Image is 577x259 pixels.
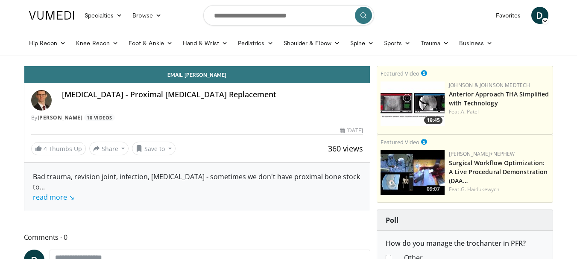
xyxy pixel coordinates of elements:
[449,186,549,193] div: Feat.
[203,5,374,26] input: Search topics, interventions
[416,35,454,52] a: Trauma
[531,7,548,24] a: D
[44,145,47,153] span: 4
[461,186,499,193] a: G. Haidukewych
[340,127,363,134] div: [DATE]
[454,35,498,52] a: Business
[31,90,52,111] img: Avatar
[71,35,123,52] a: Knee Recon
[386,215,398,225] strong: Poll
[449,150,515,157] a: [PERSON_NAME]+Nephew
[449,90,549,107] a: Anterior Approach THA Simplified with Technology
[449,159,548,185] a: Surgical Workflow Optimization: A Live Procedural Demonstration (DAA…
[381,150,445,195] img: bcfc90b5-8c69-4b20-afee-af4c0acaf118.150x105_q85_crop-smart_upscale.jpg
[24,232,371,243] span: Comments 0
[31,114,363,122] div: By
[178,35,233,52] a: Hand & Wrist
[449,108,549,116] div: Feat.
[233,35,278,52] a: Pediatrics
[33,192,74,202] a: read more ↘
[379,35,416,52] a: Sports
[328,143,363,154] span: 360 views
[89,142,129,155] button: Share
[38,114,83,121] a: [PERSON_NAME]
[24,35,71,52] a: Hip Recon
[33,172,362,202] div: Bad trauma, revision joint, infection, [MEDICAL_DATA] - sometimes we don't have proximal bone sto...
[449,81,530,89] a: Johnson & Johnson MedTech
[31,142,86,155] a: 4 Thumbs Up
[386,239,544,247] h6: How do you manage the trochanter in PFR?
[278,35,345,52] a: Shoulder & Elbow
[24,66,370,83] a: Email [PERSON_NAME]
[381,70,419,77] small: Featured Video
[127,7,167,24] a: Browse
[345,35,379,52] a: Spine
[132,142,176,155] button: Save to
[123,35,178,52] a: Foot & Ankle
[424,185,442,193] span: 09:07
[79,7,128,24] a: Specialties
[424,116,442,124] span: 19:45
[381,81,445,126] img: 06bb1c17-1231-4454-8f12-6191b0b3b81a.150x105_q85_crop-smart_upscale.jpg
[461,108,479,115] a: A. Patel
[381,150,445,195] a: 09:07
[381,138,419,146] small: Featured Video
[29,11,74,20] img: VuMedi Logo
[381,81,445,126] a: 19:45
[491,7,526,24] a: Favorites
[62,90,363,99] h4: [MEDICAL_DATA] - Proximal [MEDICAL_DATA] Replacement
[84,114,115,121] a: 10 Videos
